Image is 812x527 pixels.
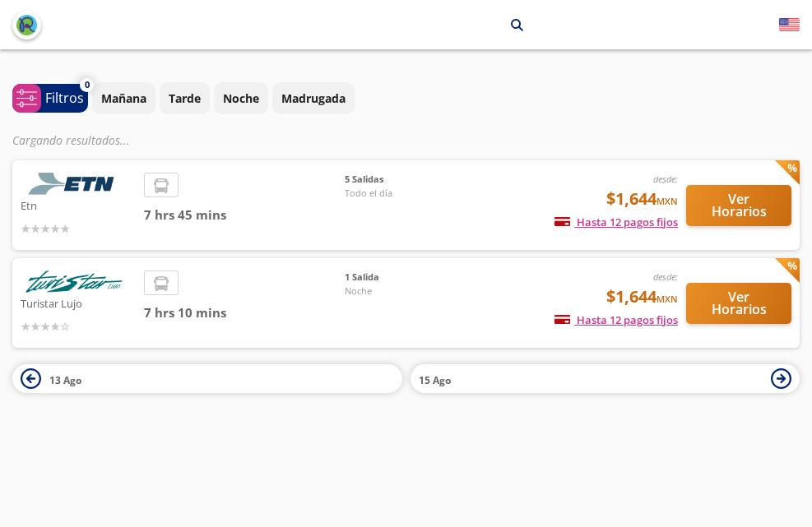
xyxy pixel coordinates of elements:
span: Noche [345,284,460,298]
small: MXN [657,195,678,207]
span: 15 Ago [419,373,451,387]
span: 7 hrs 45 mins [144,206,345,224]
button: Ver Horarios [686,185,791,226]
img: Etn [21,173,128,195]
span: 7 hrs 10 mins [144,303,345,322]
button: back [12,11,41,39]
span: 1 Salida [345,270,460,284]
small: MXN [657,293,678,305]
img: Turistar Lujo [21,270,128,293]
span: $1,644 [606,187,678,211]
button: English [779,15,800,35]
button: Tarde [160,82,210,114]
span: Hasta 12 pagos fijos [554,312,678,327]
p: Tepotzotlán [293,16,361,34]
button: 15 Ago [411,364,800,393]
button: Ver Horarios [686,283,791,324]
button: Noche [214,82,268,114]
button: Madrugada [272,82,355,114]
button: 0Filtros [12,84,88,113]
button: 13 Ago [12,364,402,393]
span: 0 [85,78,90,92]
span: Todo el día [345,187,460,201]
button: Mañana [92,82,155,114]
p: Madrugada [281,90,346,107]
p: Tarde [169,90,201,107]
span: 5 Salidas [345,173,460,187]
p: Filtros [45,88,84,108]
span: Hasta 12 pagos fijos [554,215,678,229]
p: Mañana [101,90,146,107]
span: $1,644 [606,284,678,309]
em: desde: [653,270,678,283]
p: Etn [21,195,136,215]
em: desde: [653,173,678,185]
p: Noche [223,90,259,107]
span: 13 Ago [49,373,81,387]
p: Turistar Lujo [21,293,136,312]
em: Cargando resultados ... [12,132,130,148]
p: [GEOGRAPHIC_DATA] [382,16,499,34]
